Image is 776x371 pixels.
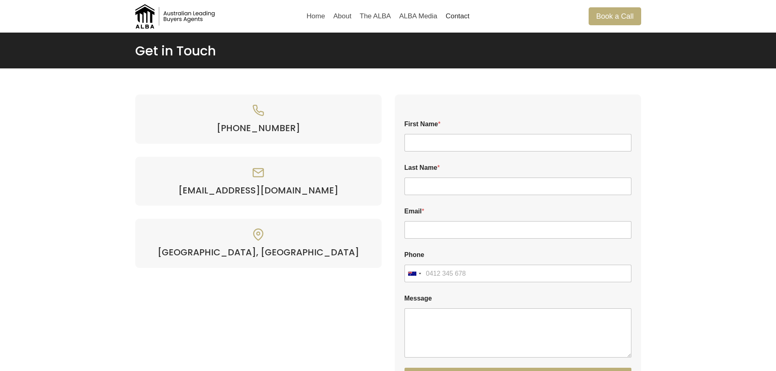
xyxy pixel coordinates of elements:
[404,265,424,282] button: Selected country
[135,43,641,59] h1: Get in Touch
[135,4,217,29] img: Australian Leading Buyers Agents
[329,7,356,26] a: About
[145,123,372,134] a: [PHONE_NUMBER]
[395,7,442,26] a: ALBA Media
[145,247,372,258] h4: [GEOGRAPHIC_DATA], [GEOGRAPHIC_DATA]
[404,265,631,282] input: Phone
[589,7,641,25] a: Book a Call
[356,7,395,26] a: The ALBA
[404,164,631,171] label: Last Name
[404,251,631,259] label: Phone
[404,294,631,302] label: Message
[404,207,631,215] label: Email
[404,120,631,128] label: First Name
[302,7,473,26] nav: Primary Navigation
[145,185,372,196] a: [EMAIL_ADDRESS][DOMAIN_NAME]
[302,7,329,26] a: Home
[442,7,474,26] a: Contact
